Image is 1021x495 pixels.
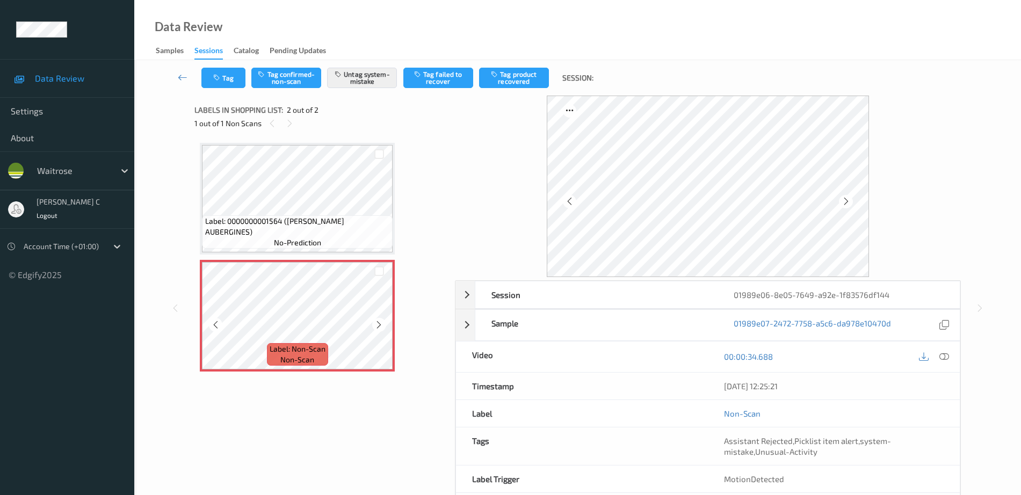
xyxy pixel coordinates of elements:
button: Untag system-mistake [327,68,397,88]
a: 01989e07-2472-7758-a5c6-da978e10470d [734,318,891,332]
span: Session: [562,72,593,83]
button: Tag failed to recover [403,68,473,88]
div: MotionDetected [708,465,960,492]
div: 01989e06-8e05-7649-a92e-1f83576df144 [718,281,960,308]
span: Unusual-Activity [755,447,817,456]
div: Session01989e06-8e05-7649-a92e-1f83576df144 [455,281,960,309]
span: no-prediction [274,237,321,248]
div: 1 out of 1 Non Scans [194,117,447,130]
div: Samples [156,45,184,59]
div: Pending Updates [270,45,326,59]
div: Sample01989e07-2472-7758-a5c6-da978e10470d [455,309,960,341]
button: Tag [201,68,245,88]
div: Label [456,400,708,427]
div: Timestamp [456,373,708,399]
div: Sample [475,310,718,340]
a: Pending Updates [270,43,337,59]
div: Data Review [155,21,222,32]
div: [DATE] 12:25:21 [724,381,944,391]
div: Video [456,341,708,372]
a: 00:00:34.688 [724,351,773,362]
span: Assistant Rejected [724,436,793,446]
div: Session [475,281,718,308]
div: Tags [456,427,708,465]
div: Catalog [234,45,259,59]
span: non-scan [280,354,314,365]
div: Sessions [194,45,223,60]
span: Picklist item alert [794,436,858,446]
span: , , , [724,436,891,456]
button: Tag confirmed-non-scan [251,68,321,88]
span: Label: 0000000001564 ([PERSON_NAME] AUBERGINES) [205,216,390,237]
a: Sessions [194,43,234,60]
span: 2 out of 2 [287,105,318,115]
span: Labels in shopping list: [194,105,283,115]
span: system-mistake [724,436,891,456]
button: Tag product recovered [479,68,549,88]
span: Label: Non-Scan [270,344,325,354]
a: Samples [156,43,194,59]
div: Label Trigger [456,465,708,492]
a: Non-Scan [724,408,761,419]
a: Catalog [234,43,270,59]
